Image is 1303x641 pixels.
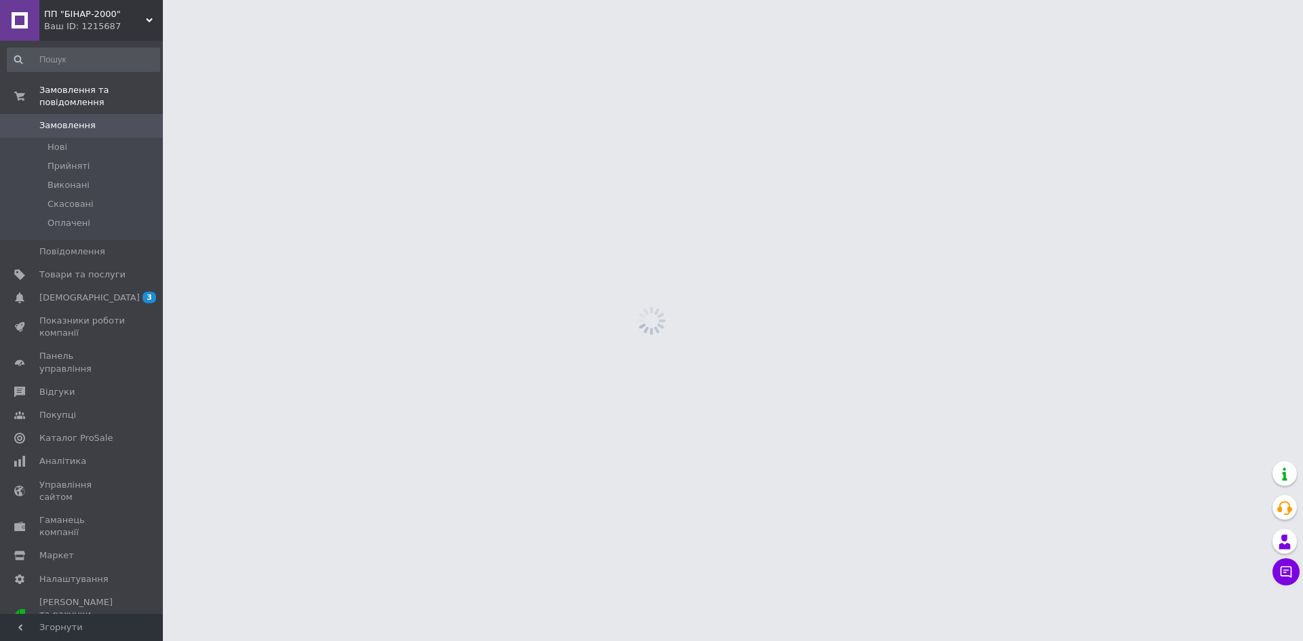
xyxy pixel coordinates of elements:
[1272,558,1300,585] button: Чат з покупцем
[39,84,163,109] span: Замовлення та повідомлення
[44,20,163,33] div: Ваш ID: 1215687
[39,292,140,304] span: [DEMOGRAPHIC_DATA]
[48,179,90,191] span: Виконані
[39,455,86,467] span: Аналітика
[39,386,75,398] span: Відгуки
[48,160,90,172] span: Прийняті
[39,119,96,132] span: Замовлення
[39,479,126,503] span: Управління сайтом
[48,198,94,210] span: Скасовані
[39,409,76,421] span: Покупці
[39,596,126,634] span: [PERSON_NAME] та рахунки
[39,269,126,281] span: Товари та послуги
[48,217,90,229] span: Оплачені
[39,432,113,444] span: Каталог ProSale
[44,8,146,20] span: ПП "БІНАР-2000"
[39,246,105,258] span: Повідомлення
[39,514,126,539] span: Гаманець компанії
[39,549,74,562] span: Маркет
[39,573,109,585] span: Налаштування
[7,47,160,72] input: Пошук
[39,315,126,339] span: Показники роботи компанії
[48,141,67,153] span: Нові
[39,350,126,374] span: Панель управління
[143,292,156,303] span: 3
